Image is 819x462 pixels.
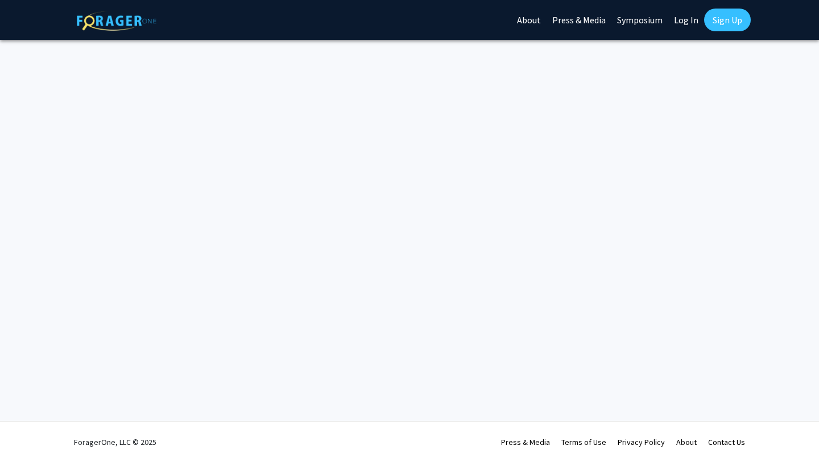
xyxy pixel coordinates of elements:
a: Sign Up [704,9,751,31]
a: Contact Us [708,437,745,447]
a: Press & Media [501,437,550,447]
a: About [676,437,697,447]
img: ForagerOne Logo [77,11,156,31]
a: Privacy Policy [618,437,665,447]
div: ForagerOne, LLC © 2025 [74,422,156,462]
a: Terms of Use [561,437,606,447]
